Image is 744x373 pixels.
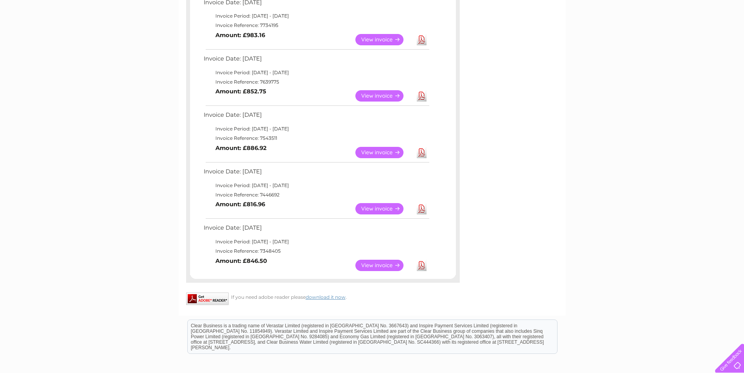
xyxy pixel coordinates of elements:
[188,4,557,38] div: Clear Business is a trading name of Verastar Limited (registered in [GEOGRAPHIC_DATA] No. 3667643...
[215,201,265,208] b: Amount: £816.96
[355,147,413,158] a: View
[202,246,430,256] td: Invoice Reference: 7348405
[202,11,430,21] td: Invoice Period: [DATE] - [DATE]
[202,21,430,30] td: Invoice Reference: 7734195
[417,260,427,271] a: Download
[676,33,687,39] a: Blog
[202,68,430,77] td: Invoice Period: [DATE] - [DATE]
[202,237,430,246] td: Invoice Period: [DATE] - [DATE]
[597,4,651,14] a: 0333 014 3131
[355,260,413,271] a: View
[355,203,413,214] a: View
[202,190,430,200] td: Invoice Reference: 7446692
[417,90,427,102] a: Download
[202,77,430,87] td: Invoice Reference: 7639775
[648,33,671,39] a: Telecoms
[306,294,346,300] a: download it now
[202,166,430,181] td: Invoice Date: [DATE]
[215,257,267,264] b: Amount: £846.50
[417,34,427,45] a: Download
[355,90,413,102] a: View
[718,33,737,39] a: Log out
[202,181,430,190] td: Invoice Period: [DATE] - [DATE]
[26,20,66,44] img: logo.png
[692,33,711,39] a: Contact
[202,223,430,237] td: Invoice Date: [DATE]
[215,32,265,39] b: Amount: £983.16
[626,33,643,39] a: Energy
[186,293,460,300] div: If you need adobe reader please .
[606,33,621,39] a: Water
[417,203,427,214] a: Download
[215,88,266,95] b: Amount: £852.75
[355,34,413,45] a: View
[202,124,430,134] td: Invoice Period: [DATE] - [DATE]
[417,147,427,158] a: Download
[202,110,430,124] td: Invoice Date: [DATE]
[202,134,430,143] td: Invoice Reference: 7543511
[215,145,267,152] b: Amount: £886.92
[202,54,430,68] td: Invoice Date: [DATE]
